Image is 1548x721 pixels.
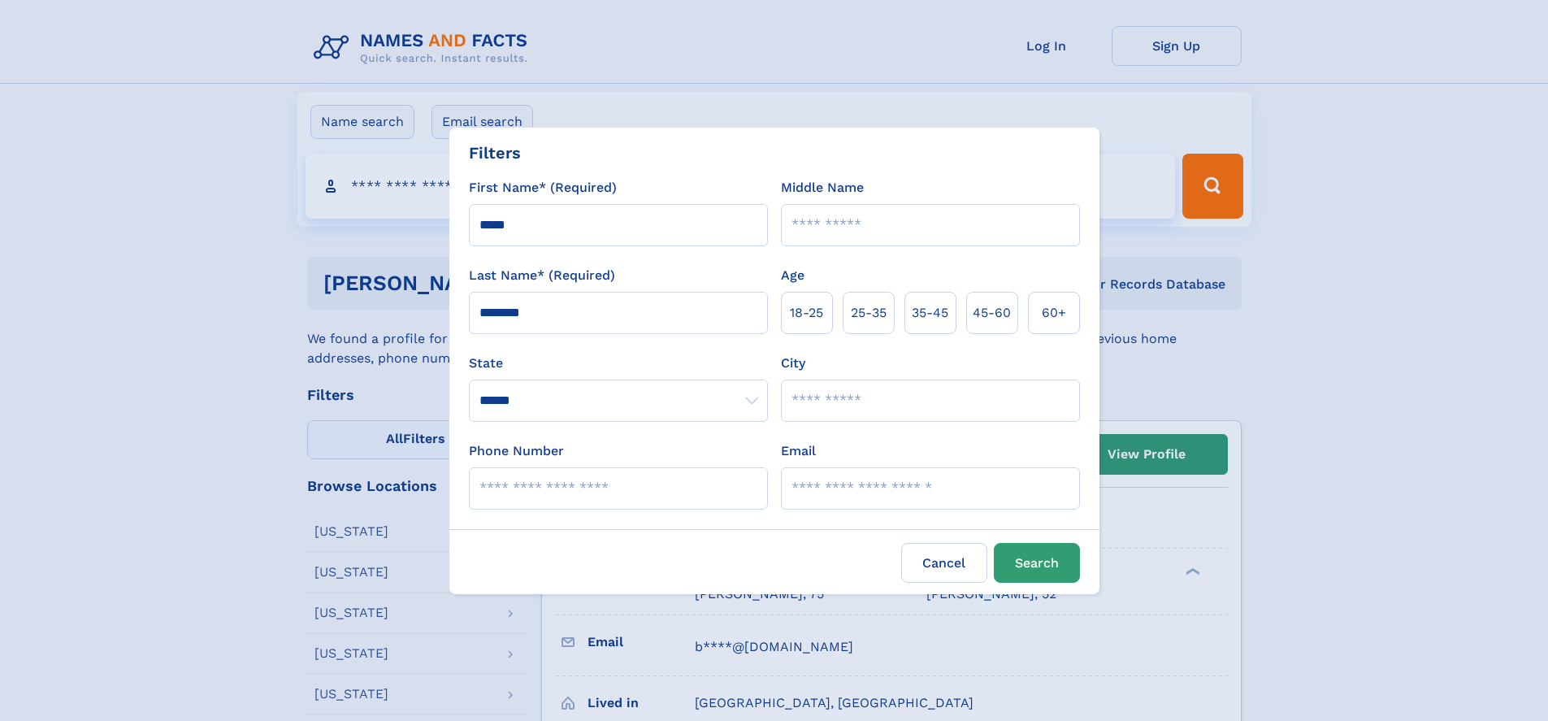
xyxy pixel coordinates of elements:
[469,178,617,198] label: First Name* (Required)
[912,303,948,323] span: 35‑45
[851,303,887,323] span: 25‑35
[781,178,864,198] label: Middle Name
[469,354,768,373] label: State
[973,303,1011,323] span: 45‑60
[781,354,805,373] label: City
[1042,303,1066,323] span: 60+
[469,441,564,461] label: Phone Number
[781,266,804,285] label: Age
[469,266,615,285] label: Last Name* (Required)
[994,543,1080,583] button: Search
[469,141,521,165] div: Filters
[901,543,987,583] label: Cancel
[790,303,823,323] span: 18‑25
[781,441,816,461] label: Email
